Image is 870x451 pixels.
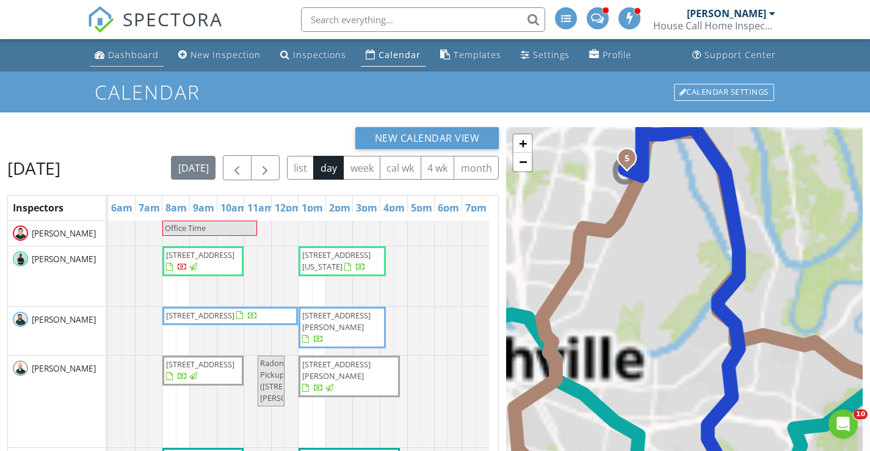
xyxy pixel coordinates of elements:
a: 8am [162,198,190,218]
a: Inspections [275,44,351,67]
button: cal wk [380,156,421,180]
a: 5pm [408,198,435,218]
div: Support Center [705,49,776,61]
a: 4pm [380,198,408,218]
div: Inspections [293,49,346,61]
span: [STREET_ADDRESS][US_STATE] [302,249,371,272]
button: Previous day [223,155,252,180]
button: list [287,156,314,180]
h2: [DATE] [7,156,60,180]
img: adam_.png [13,251,28,266]
button: New Calendar View [355,127,499,149]
span: [STREET_ADDRESS] [166,249,234,260]
a: 3pm [353,198,380,218]
a: Company Profile [584,44,636,67]
i: 5 [625,155,629,163]
button: week [343,156,380,180]
a: 10am [217,198,250,218]
a: 12pm [272,198,305,218]
a: 6pm [435,198,462,218]
img: darrell.png [13,312,28,327]
a: 9am [190,198,217,218]
img: mark.png [13,361,28,376]
a: Settings [516,44,575,67]
a: Calendar [361,44,426,67]
button: [DATE] [171,156,216,180]
img: isaac.png [13,226,28,241]
a: Templates [435,44,506,67]
span: Office Time [165,222,206,233]
a: Support Center [687,44,781,67]
a: 6am [108,198,136,218]
div: Templates [454,49,501,61]
div: New Inspection [190,49,261,61]
img: The Best Home Inspection Software - Spectora [87,6,114,33]
span: [STREET_ADDRESS] [166,310,234,321]
div: Dashboard [108,49,159,61]
a: 7am [136,198,163,218]
input: Search everything... [301,7,545,32]
a: 11am [244,198,277,218]
a: 2pm [326,198,353,218]
a: 7pm [462,198,490,218]
button: day [313,156,344,180]
a: 1pm [299,198,326,218]
span: [STREET_ADDRESS][PERSON_NAME] [302,310,371,332]
iframe: Intercom live chat [828,409,858,439]
span: Radon Pickup ([STREET_ADDRESS][PERSON_NAME]) [260,358,331,404]
div: Calendar Settings [674,84,774,101]
span: 10 [854,409,868,419]
button: 4 wk [421,156,455,180]
span: SPECTORA [123,6,223,32]
button: Next day [251,155,280,180]
div: Settings [533,49,570,61]
a: Zoom in [513,134,532,153]
h1: Calendar [95,81,775,103]
span: [PERSON_NAME] [29,313,98,326]
a: Zoom out [513,153,532,171]
div: Calendar [379,49,421,61]
span: Inspectors [13,201,63,215]
button: month [454,156,499,180]
div: 906 Virginia Ave , Nashville, TN 37216 [627,158,634,165]
div: [PERSON_NAME] [687,7,766,20]
span: [STREET_ADDRESS][PERSON_NAME] [302,359,371,381]
span: [STREET_ADDRESS] [166,359,234,370]
span: [PERSON_NAME] [29,227,98,240]
a: New Inspection [173,44,266,67]
a: Dashboard [90,44,164,67]
div: Profile [603,49,631,61]
div: House Call Home Inspection & Pest Control [653,20,775,32]
a: SPECTORA [87,16,223,42]
a: Calendar Settings [673,82,775,102]
span: [PERSON_NAME] [29,362,98,375]
span: [PERSON_NAME] [29,253,98,265]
